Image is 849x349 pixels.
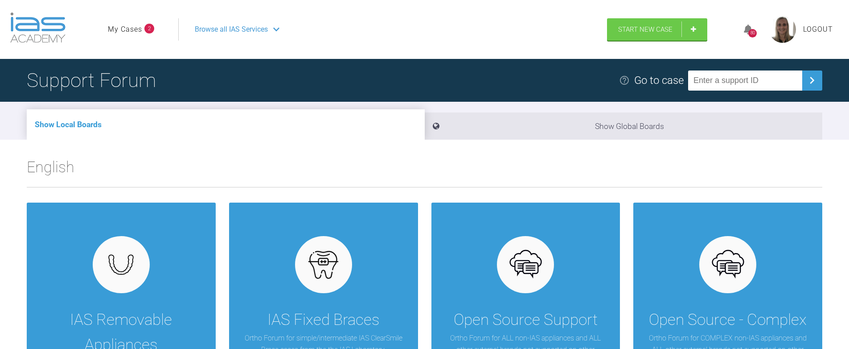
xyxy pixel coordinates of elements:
[649,307,807,332] div: Open Source - Complex
[454,307,598,332] div: Open Source Support
[27,155,822,187] h2: English
[306,248,340,282] img: fixed.9f4e6236.svg
[108,24,142,35] a: My Cases
[748,29,757,37] div: 80
[803,24,833,35] a: Logout
[769,16,796,43] img: profile.png
[607,18,707,41] a: Start New Case
[425,112,823,140] li: Show Global Boards
[711,248,745,282] img: opensource.6e495855.svg
[27,109,425,140] li: Show Local Boards
[805,73,819,87] img: chevronRight.28bd32b0.svg
[267,307,379,332] div: IAS Fixed Braces
[27,65,156,96] h1: Support Forum
[195,24,268,35] span: Browse all IAS Services
[104,252,138,278] img: removables.927eaa4e.svg
[688,71,802,91] input: Enter a support ID
[634,72,684,89] div: Go to case
[509,248,543,282] img: opensource.6e495855.svg
[10,12,66,43] img: logo-light.3e3ef733.png
[144,24,154,33] span: 2
[619,75,630,86] img: help.e70b9f3d.svg
[618,25,673,33] span: Start New Case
